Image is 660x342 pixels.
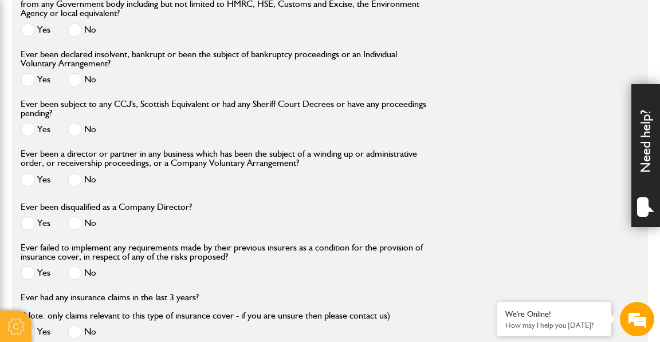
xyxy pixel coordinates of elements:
[21,173,50,187] label: Yes
[156,264,208,279] em: Start Chat
[21,149,427,168] label: Ever been a director or partner in any business which has been the subject of a winding up or adm...
[21,50,427,68] label: Ever been declared insolvent, bankrupt or been the subject of bankruptcy proceedings or an Indivi...
[21,243,427,261] label: Ever failed to implement any requirements made by their previous insurers as a condition for the ...
[21,202,192,212] label: Ever been disqualified as a Company Director?
[68,23,96,37] label: No
[68,122,96,137] label: No
[15,207,209,247] textarea: Type your message and hit 'Enter'
[68,216,96,230] label: No
[21,216,50,230] label: Yes
[21,293,390,320] label: Ever had any insurance claims in the last 3 years? (Note: only claims relevant to this type of in...
[15,140,209,165] input: Enter your email address
[68,73,96,87] label: No
[15,173,209,198] input: Enter your phone number
[68,266,96,280] label: No
[19,63,48,79] img: d_20077148190_company_1631870298795_20077148190
[631,84,660,227] div: Need help?
[21,122,50,137] label: Yes
[505,309,603,319] div: We're Online!
[188,6,215,33] div: Minimize live chat window
[68,173,96,187] label: No
[68,325,96,339] label: No
[21,73,50,87] label: Yes
[505,321,603,329] p: How may I help you today?
[21,100,427,118] label: Ever been subject to any CCJ's, Scottish Equivalent or had any Sheriff Court Decrees or have any ...
[21,266,50,280] label: Yes
[60,64,192,79] div: Chat with us now
[21,325,50,339] label: Yes
[21,23,50,37] label: Yes
[15,106,209,131] input: Enter your last name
